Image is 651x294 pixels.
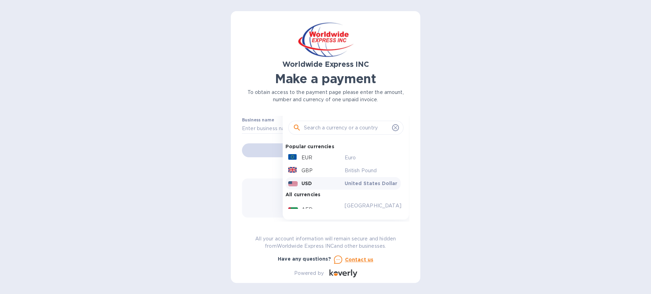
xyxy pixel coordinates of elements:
[278,256,331,262] b: Have any questions?
[282,60,369,69] b: Worldwide Express INC
[285,190,320,199] p: All currencies
[242,123,409,134] input: Enter business name
[345,257,374,262] u: Contact us
[288,207,298,212] img: AED
[304,122,389,133] input: Search a currency or a country
[301,180,312,187] p: USD
[301,206,313,213] p: AED
[294,270,323,277] p: Powered by
[242,89,409,103] p: To obtain access to the payment page please enter the amount, number and currency of one unpaid i...
[242,235,409,250] p: All your account information will remain secure and hidden from Worldwide Express INC and other b...
[301,154,312,161] p: EUR
[288,181,298,186] img: USD
[344,180,398,187] p: United States Dollar
[285,142,334,151] p: Popular currencies
[242,71,409,86] h1: Make a payment
[301,167,313,174] p: GBP
[344,154,398,161] p: Euro
[344,202,398,217] p: [GEOGRAPHIC_DATA] Dirham
[242,118,274,122] label: Business name
[344,167,398,174] p: British Pound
